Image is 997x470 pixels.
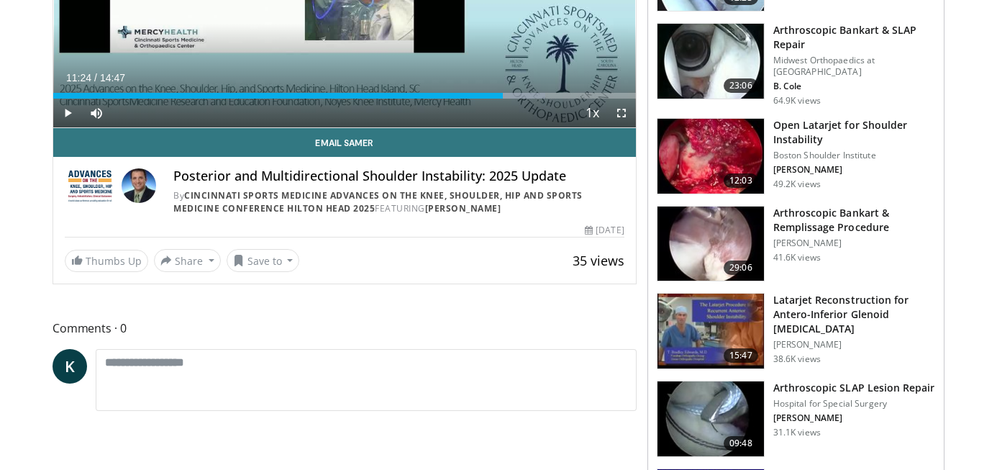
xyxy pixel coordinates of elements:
p: 41.6K views [773,252,821,263]
a: [PERSON_NAME] [425,202,501,214]
p: Hospital for Special Surgery [773,398,935,410]
a: Email Samer [53,128,636,157]
button: Fullscreen [607,99,636,127]
button: Play [53,99,82,127]
img: Cincinnati Sports Medicine Advances on the Knee, Shoulder, Hip and Sports Medicine Conference Hil... [65,168,116,203]
img: Avatar [122,168,156,203]
div: Progress Bar [53,93,636,99]
img: 6871_3.png.150x105_q85_crop-smart_upscale.jpg [657,381,764,456]
p: 38.6K views [773,353,821,365]
button: Mute [82,99,111,127]
p: [PERSON_NAME] [773,164,935,176]
a: 09:48 Arthroscopic SLAP Lesion Repair Hospital for Special Surgery [PERSON_NAME] 31.1K views [657,381,935,457]
img: 38708_0000_3.png.150x105_q85_crop-smart_upscale.jpg [657,294,764,369]
p: [PERSON_NAME] [773,339,935,351]
span: 23:06 [724,78,758,93]
div: [DATE] [585,224,624,237]
span: 11:24 [66,72,91,83]
p: 64.9K views [773,95,821,107]
p: 49.2K views [773,178,821,190]
p: B. Cole [773,81,935,92]
span: 29:06 [724,261,758,275]
p: Boston Shoulder Institute [773,150,935,161]
span: 14:47 [100,72,125,83]
button: Save to [227,249,300,272]
div: By FEATURING [173,189,624,215]
img: cole_0_3.png.150x105_q85_crop-smart_upscale.jpg [657,24,764,99]
a: Thumbs Up [65,250,148,272]
span: 35 views [573,252,624,269]
h3: Arthroscopic Bankart & Remplissage Procedure [773,206,935,235]
h3: Open Latarjet for Shoulder Instability [773,118,935,147]
span: 12:03 [724,173,758,188]
img: 944938_3.png.150x105_q85_crop-smart_upscale.jpg [657,119,764,194]
button: Playback Rate [578,99,607,127]
h4: Posterior and Multidirectional Shoulder Instability: 2025 Update [173,168,624,184]
a: 15:47 Latarjet Reconstruction for Antero-Inferior Glenoid [MEDICAL_DATA] [PERSON_NAME] 38.6K views [657,293,935,369]
h3: Arthroscopic SLAP Lesion Repair [773,381,935,395]
a: K [53,349,87,384]
p: 31.1K views [773,427,821,438]
p: [PERSON_NAME] [773,238,935,249]
span: 15:47 [724,348,758,363]
span: 09:48 [724,436,758,451]
a: 23:06 Arthroscopic Bankart & SLAP Repair Midwest Orthopaedics at [GEOGRAPHIC_DATA] B. Cole 64.9K ... [657,23,935,107]
img: wolf_3.png.150x105_q85_crop-smart_upscale.jpg [657,207,764,281]
a: 12:03 Open Latarjet for Shoulder Instability Boston Shoulder Institute [PERSON_NAME] 49.2K views [657,118,935,194]
button: Share [154,249,221,272]
h3: Latarjet Reconstruction for Antero-Inferior Glenoid [MEDICAL_DATA] [773,293,935,336]
a: 29:06 Arthroscopic Bankart & Remplissage Procedure [PERSON_NAME] 41.6K views [657,206,935,282]
span: / [94,72,97,83]
a: Cincinnati Sports Medicine Advances on the Knee, Shoulder, Hip and Sports Medicine Conference Hil... [173,189,583,214]
p: [PERSON_NAME] [773,412,935,424]
h3: Arthroscopic Bankart & SLAP Repair [773,23,935,52]
p: Midwest Orthopaedics at [GEOGRAPHIC_DATA] [773,55,935,78]
span: Comments 0 [53,319,637,338]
